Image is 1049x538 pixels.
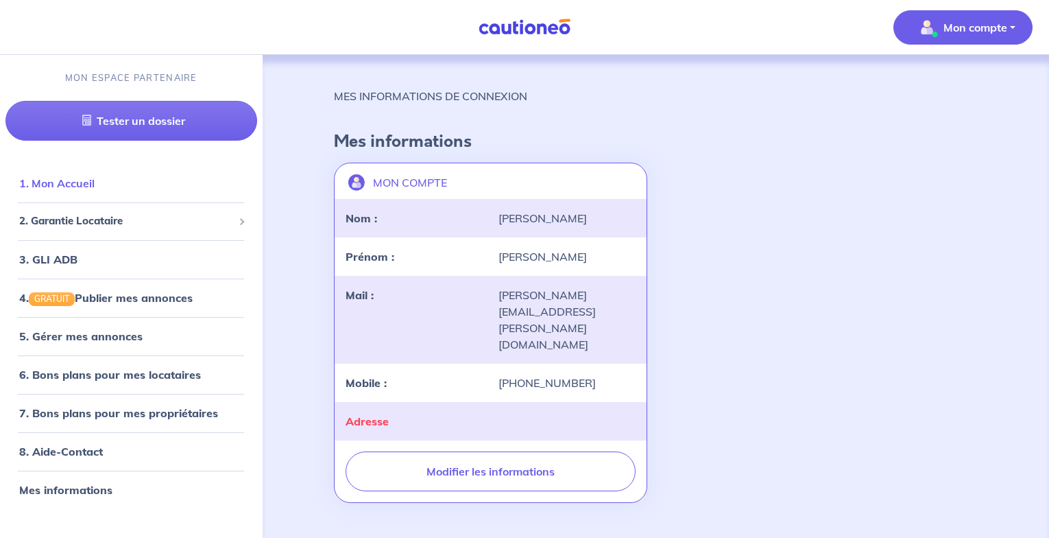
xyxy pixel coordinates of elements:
[473,19,576,36] img: Cautioneo
[5,476,257,504] div: Mes informations
[916,16,938,38] img: illu_account_valid_menu.svg
[490,375,644,391] div: [PHONE_NUMBER]
[346,250,394,264] strong: Prénom :
[346,414,389,428] strong: Adresse
[5,101,257,141] a: Tester un dossier
[5,399,257,427] div: 7. Bons plans pour mes propriétaires
[490,287,644,353] div: [PERSON_NAME][EMAIL_ADDRESS][PERSON_NAME][DOMAIN_NAME]
[19,291,193,305] a: 4.GRATUITPublier mes annonces
[490,210,644,226] div: [PERSON_NAME]
[490,248,644,265] div: [PERSON_NAME]
[5,208,257,235] div: 2. Garantie Locataire
[334,88,527,104] p: MES INFORMATIONS DE CONNEXION
[346,376,387,390] strong: Mobile :
[373,174,447,191] p: MON COMPTE
[348,174,365,191] img: illu_account.svg
[19,406,218,420] a: 7. Bons plans pour mes propriétaires
[19,176,95,190] a: 1. Mon Accueil
[5,438,257,465] div: 8. Aide-Contact
[19,253,77,266] a: 3. GLI ADB
[19,483,112,497] a: Mes informations
[5,246,257,273] div: 3. GLI ADB
[5,323,257,350] div: 5. Gérer mes annonces
[346,288,374,302] strong: Mail :
[346,452,636,491] button: Modifier les informations
[19,213,233,229] span: 2. Garantie Locataire
[5,361,257,388] div: 6. Bons plans pour mes locataires
[5,169,257,197] div: 1. Mon Accueil
[346,211,377,225] strong: Nom :
[334,132,978,152] h4: Mes informations
[19,329,143,343] a: 5. Gérer mes annonces
[5,284,257,312] div: 4.GRATUITPublier mes annonces
[65,71,197,84] p: MON ESPACE PARTENAIRE
[19,368,201,382] a: 6. Bons plans pour mes locataires
[19,445,103,458] a: 8. Aide-Contact
[943,19,1007,36] p: Mon compte
[893,10,1033,45] button: illu_account_valid_menu.svgMon compte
